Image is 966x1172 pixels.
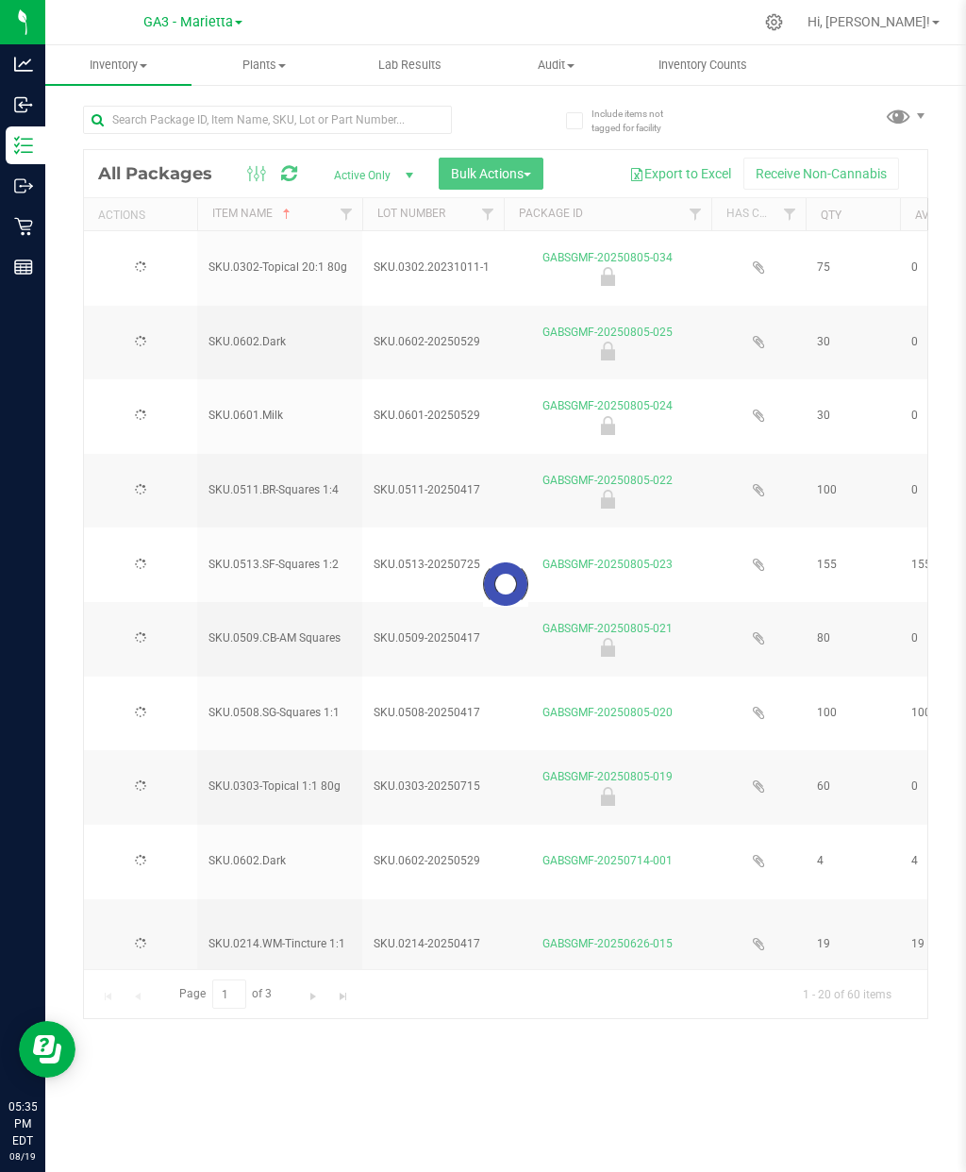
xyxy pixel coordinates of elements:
[192,57,337,74] span: Plants
[14,95,33,114] inline-svg: Inbound
[338,45,484,85] a: Lab Results
[484,57,628,74] span: Audit
[143,14,233,30] span: GA3 - Marietta
[633,57,773,74] span: Inventory Counts
[353,57,467,74] span: Lab Results
[8,1098,37,1149] p: 05:35 PM EDT
[14,176,33,195] inline-svg: Outbound
[808,14,930,29] span: Hi, [PERSON_NAME]!
[19,1021,75,1078] iframe: Resource center
[591,107,686,135] span: Include items not tagged for facility
[14,258,33,276] inline-svg: Reports
[45,45,192,85] a: Inventory
[762,13,786,31] div: Manage settings
[483,45,629,85] a: Audit
[14,136,33,155] inline-svg: Inventory
[192,45,338,85] a: Plants
[629,45,775,85] a: Inventory Counts
[83,106,452,134] input: Search Package ID, Item Name, SKU, Lot or Part Number...
[8,1149,37,1164] p: 08/19
[14,217,33,236] inline-svg: Retail
[45,57,192,74] span: Inventory
[14,55,33,74] inline-svg: Analytics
